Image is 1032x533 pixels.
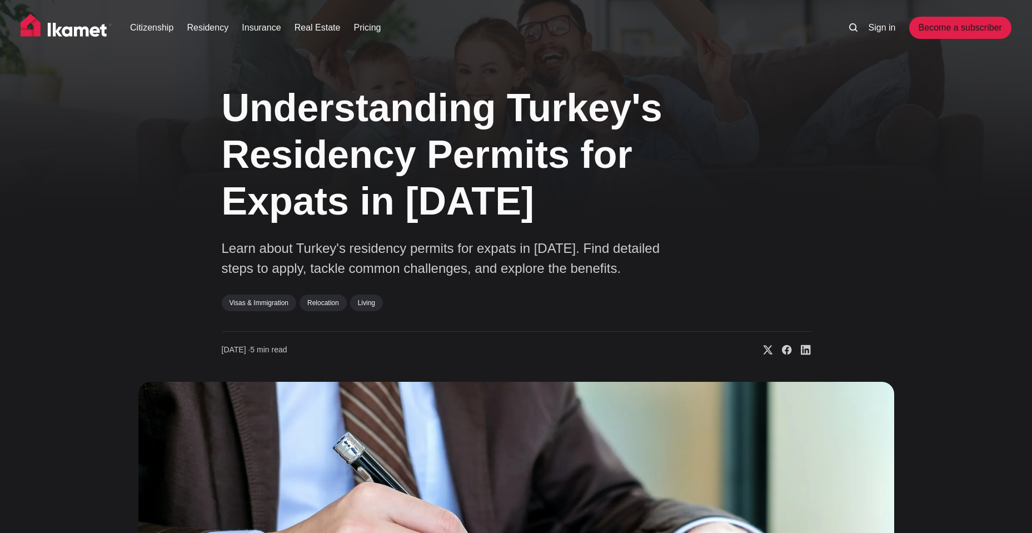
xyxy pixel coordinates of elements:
[295,21,341,34] a: Real Estate
[222,84,700,225] h1: Understanding Turkey's Residency Permits for Expats in [DATE]
[869,21,896,34] a: Sign in
[300,295,347,311] a: Relocation
[222,345,251,354] span: [DATE] ∙
[130,21,173,34] a: Citizenship
[754,345,773,356] a: Share on X
[222,238,666,278] p: Learn about Turkey's residency permits for expats in [DATE]. Find detailed steps to apply, tackle...
[909,17,1011,39] a: Become a subscriber
[350,295,383,311] a: Living
[354,21,381,34] a: Pricing
[21,14,112,42] img: Ikamet home
[222,345,287,356] time: 5 min read
[773,345,792,356] a: Share on Facebook
[242,21,281,34] a: Insurance
[792,345,811,356] a: Share on Linkedin
[187,21,228,34] a: Residency
[222,295,296,311] a: Visas & Immigration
